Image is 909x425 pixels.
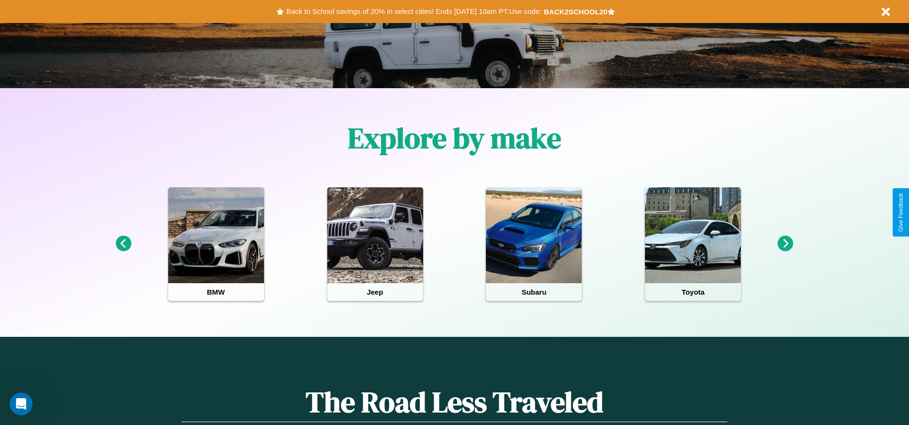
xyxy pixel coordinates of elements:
[486,283,582,301] h4: Subaru
[182,382,727,422] h1: The Road Less Traveled
[897,193,904,232] div: Give Feedback
[544,8,608,16] b: BACK2SCHOOL20
[645,283,741,301] h4: Toyota
[348,118,561,158] h1: Explore by make
[327,283,423,301] h4: Jeep
[284,5,543,18] button: Back to School savings of 20% in select cities! Ends [DATE] 10am PT.Use code:
[168,283,264,301] h4: BMW
[10,392,33,415] iframe: Intercom live chat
